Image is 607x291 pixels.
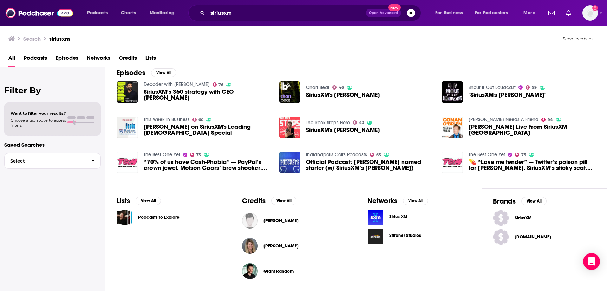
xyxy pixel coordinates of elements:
[144,124,271,136] a: Barbara Corcoran on SiriusXM's Leading Ladies Special
[583,253,600,270] div: Open Intercom Messenger
[332,85,344,90] a: 46
[151,68,176,77] button: View All
[279,81,301,103] img: SiriusXM's Kid Kelly
[493,197,516,206] h2: Brands
[469,159,596,171] a: 💊 “Love me tender” — Twitter’s poison pill for Elon. SiriusXM’s sticky seat. The GoldenStateWarri...
[367,197,428,205] a: NetworksView All
[403,197,428,205] button: View All
[359,121,364,124] span: 43
[117,197,161,205] a: ListsView All
[263,269,294,274] span: Grant Random
[442,152,463,173] img: 💊 “Love me tender” — Twitter’s poison pill for Elon. SiriusXM’s sticky seat. The GoldenStateWarri...
[367,197,397,205] h2: Networks
[119,52,137,67] a: Credits
[117,68,145,77] h2: Episodes
[192,118,204,122] a: 60
[144,159,271,171] a: “70% of us have Cash-Phobia” — PayPal’s crown jewel. Molson Coors’ brew shocker. SiriusXM’s revival.
[144,124,271,136] span: [PERSON_NAME] on SiriusXM's Leading [DEMOGRAPHIC_DATA] Special
[263,243,299,249] a: Jennifer Witz
[190,153,201,157] a: 73
[306,92,380,98] span: SiriusXM's [PERSON_NAME]
[367,210,470,226] a: Sirius XM logoSirius XM
[150,8,175,18] span: Monitoring
[117,210,132,225] a: Podcasts to Explore
[279,117,301,138] a: SiriusXM's Solomon Wilcots
[213,82,224,87] a: 76
[218,83,223,86] span: 76
[306,92,380,98] a: SiriusXM's Kid Kelly
[582,5,598,21] img: User Profile
[367,229,384,245] img: Stitcher Studios logo
[87,52,110,67] span: Networks
[242,263,258,279] a: Grant Random
[546,7,557,19] a: Show notifications dropdown
[144,152,180,158] a: The Best One Yet
[493,229,595,245] a: [DOMAIN_NAME]
[117,197,130,205] h2: Lists
[306,152,367,158] a: Indianapolis Colts Podcasts
[369,11,398,15] span: Open Advanced
[389,214,407,219] span: Sirius XM
[11,118,66,128] span: Choose a tab above to access filters.
[367,229,470,245] a: Stitcher Studios logoStitcher Studios
[279,152,301,173] img: Official Podcast: Anthony Richardson named starter (w/ SiriusXM’s Solomon Wilcots)
[242,235,345,257] button: Jennifer WitzJennifer Witz
[23,35,41,42] h3: Search
[4,141,101,148] p: Saved Searches
[271,197,296,205] button: View All
[541,118,553,122] a: 94
[8,52,15,67] a: All
[24,52,47,67] a: Podcasts
[306,120,350,126] a: The Rock Stops Here
[353,120,364,125] a: 43
[561,36,596,42] button: Send feedback
[4,153,101,169] button: Select
[145,52,156,67] span: Lists
[82,7,117,19] button: open menu
[116,7,140,19] a: Charts
[306,127,380,133] a: SiriusXM's Solomon Wilcots
[469,124,596,136] span: [PERSON_NAME] Live From SiriusXM [GEOGRAPHIC_DATA]
[306,159,433,171] span: Official Podcast: [PERSON_NAME] named starter (w/ SiriusXM’s [PERSON_NAME])
[493,210,595,226] a: SiriusXM
[56,52,78,67] a: Episodes
[306,159,433,171] a: Official Podcast: Anthony Richardson named starter (w/ SiriusXM’s Solomon Wilcots)
[4,85,101,95] h2: Filter By
[208,7,366,19] input: Search podcasts, credits, & more...
[263,218,299,224] a: John Bollman
[442,117,463,138] a: Martin Short Live From SiriusXM NY
[144,117,190,123] a: This Week in Business
[388,4,401,11] span: New
[144,81,210,87] a: Decoder with Nilay Patel
[563,7,574,19] a: Show notifications dropdown
[469,124,596,136] a: Martin Short Live From SiriusXM NY
[196,153,201,157] span: 73
[442,81,463,103] img: "SiriusXM's Keith Roth"
[242,213,258,229] img: John Bollman
[515,215,556,221] span: SiriusXM
[117,68,176,77] a: EpisodesView All
[242,238,258,254] img: Jennifer Witz
[87,8,108,18] span: Podcasts
[548,118,553,121] span: 94
[242,197,296,205] a: CreditsView All
[117,81,138,103] img: SiriusXM’s 360 strategy with CEO Jennifer Witz
[49,35,70,42] h3: siriusxm
[515,153,526,157] a: 73
[263,243,299,249] span: [PERSON_NAME]
[469,92,546,98] a: "SiriusXM's Keith Roth"
[469,117,539,123] a: Conan O’Brien Needs A Friend
[121,8,136,18] span: Charts
[306,127,380,133] span: SiriusXM's [PERSON_NAME]
[6,6,73,20] a: Podchaser - Follow, Share and Rate Podcasts
[145,7,184,19] button: open menu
